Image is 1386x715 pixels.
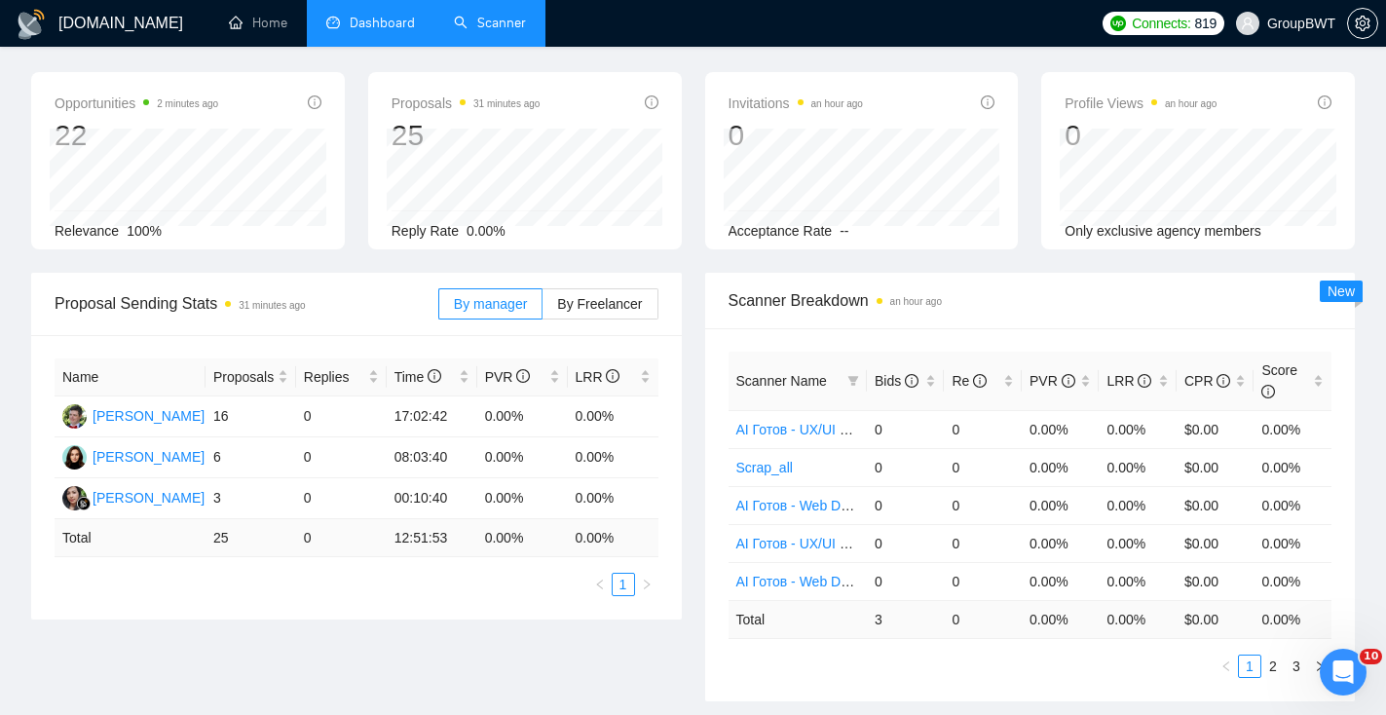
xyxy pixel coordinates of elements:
td: 0.00 % [477,519,568,557]
td: 0.00% [1099,410,1177,448]
span: 0.00% [467,223,506,239]
time: an hour ago [1165,98,1217,109]
td: 0 [867,562,945,600]
td: 0.00% [1254,562,1331,600]
span: filter [843,366,863,395]
a: 1 [1239,656,1260,677]
a: Scrap_all [736,460,793,475]
td: 0.00 % [1022,600,1100,638]
td: 0.00% [1022,486,1100,524]
li: 1 [612,573,635,596]
td: 0 [296,437,387,478]
span: Acceptance Rate [729,223,833,239]
td: 0.00% [1254,524,1331,562]
span: -- [840,223,848,239]
td: 0 [944,486,1022,524]
span: 100% [127,223,162,239]
span: Replies [304,366,364,388]
td: 0.00 % [1099,600,1177,638]
span: info-circle [1138,374,1151,388]
a: SN[PERSON_NAME] [62,489,205,505]
td: 0 [944,562,1022,600]
button: setting [1347,8,1378,39]
button: left [588,573,612,596]
div: 0 [1065,117,1217,154]
time: 31 minutes ago [473,98,540,109]
td: 0.00% [1254,486,1331,524]
li: Previous Page [588,573,612,596]
td: 0 [944,410,1022,448]
span: info-circle [973,374,987,388]
img: AS [62,404,87,429]
span: Time [394,369,441,385]
th: Name [55,358,206,396]
td: 0 [296,519,387,557]
img: gigradar-bm.png [77,497,91,510]
img: SK [62,445,87,470]
span: Connects: [1132,13,1190,34]
td: 0 [944,524,1022,562]
button: left [1215,655,1238,678]
th: Proposals [206,358,296,396]
span: Only exclusive agency members [1065,223,1261,239]
div: 0 [729,117,863,154]
span: 10 [1360,649,1382,664]
td: 0 [296,396,387,437]
td: 0 [867,524,945,562]
span: Relevance [55,223,119,239]
td: 0 [944,448,1022,486]
td: 0 [867,448,945,486]
span: info-circle [645,95,658,109]
a: 1 [613,574,634,595]
span: right [641,579,653,590]
td: 0.00% [1022,524,1100,562]
td: $0.00 [1177,524,1255,562]
td: 16 [206,396,296,437]
a: 2 [1262,656,1284,677]
td: 0.00% [1022,562,1100,600]
div: [PERSON_NAME] [93,405,205,427]
span: LRR [576,369,620,385]
div: 22 [55,117,218,154]
td: 0.00% [1022,448,1100,486]
div: [PERSON_NAME] [93,446,205,468]
span: PVR [1030,373,1075,389]
span: 819 [1195,13,1217,34]
th: Replies [296,358,387,396]
span: New [1328,283,1355,299]
span: setting [1348,16,1377,31]
span: Scanner Name [736,373,827,389]
td: 0.00% [1254,448,1331,486]
td: 0.00% [1099,562,1177,600]
img: upwork-logo.png [1110,16,1126,31]
li: 3 [1285,655,1308,678]
td: $0.00 [1177,410,1255,448]
td: 0.00% [568,478,658,519]
td: Total [55,519,206,557]
span: right [1314,660,1326,672]
td: 0 [867,486,945,524]
span: Dashboard [350,15,415,31]
li: Next Page [635,573,658,596]
span: Proposal Sending Stats [55,291,438,316]
span: info-circle [1217,374,1230,388]
time: 2 minutes ago [157,98,218,109]
time: 31 minutes ago [239,300,305,311]
td: 0.00% [1254,410,1331,448]
span: info-circle [1062,374,1075,388]
span: Score [1261,362,1297,399]
span: Re [952,373,987,389]
td: 08:03:40 [387,437,477,478]
span: user [1241,17,1255,30]
a: setting [1347,16,1378,31]
span: info-circle [1261,385,1275,398]
td: $0.00 [1177,562,1255,600]
a: AI Готов - Web Design Intermediate минус Development [736,574,1079,589]
span: Bids [875,373,918,389]
td: 0.00% [1099,448,1177,486]
span: info-circle [308,95,321,109]
a: SK[PERSON_NAME] [62,448,205,464]
div: [PERSON_NAME] [93,487,205,508]
a: AI Готов - UX/UI Designer [736,536,894,551]
span: info-circle [428,369,441,383]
